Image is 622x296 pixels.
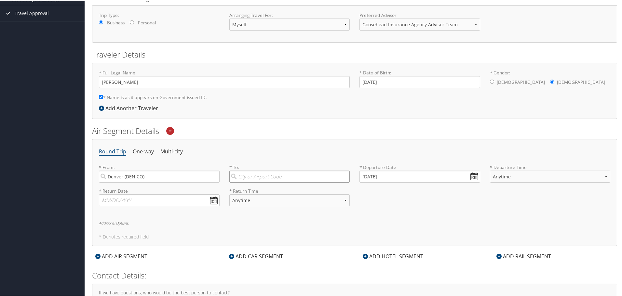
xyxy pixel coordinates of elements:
[99,91,207,103] label: * Name is as it appears on Government issued ID.
[92,252,151,260] div: ADD AIR SEGMENT
[229,163,350,182] label: * To:
[138,19,156,25] label: Personal
[99,145,126,157] li: Round Trip
[99,234,610,238] h5: * Denotes required field
[229,187,350,194] label: * Return Time
[490,69,611,88] label: * Gender:
[99,290,610,294] h4: If we have questions, who would be the best person to contact?
[490,163,611,187] label: * Departure Time
[160,145,183,157] li: Multi-city
[99,221,610,224] h6: Additional Options:
[99,11,220,18] label: Trip Type:
[550,79,554,83] input: * Gender:[DEMOGRAPHIC_DATA][DEMOGRAPHIC_DATA]
[99,194,220,206] input: MM/DD/YYYY
[92,125,617,136] h2: Air Segment Details
[490,170,611,182] select: * Departure Time
[92,269,617,280] h2: Contact Details:
[226,252,286,260] div: ADD CAR SEGMENT
[359,75,480,87] input: * Date of Birth:
[99,94,103,98] input: * Name is as it appears on Government issued ID.
[133,145,154,157] li: One-way
[359,163,480,170] label: * Departure Date
[490,79,494,83] input: * Gender:[DEMOGRAPHIC_DATA][DEMOGRAPHIC_DATA]
[557,75,605,88] label: [DEMOGRAPHIC_DATA]
[229,11,350,18] label: Arranging Travel For:
[493,252,554,260] div: ADD RAIL SEGMENT
[15,5,49,21] span: Travel Approval
[92,48,617,59] h2: Traveler Details
[107,19,125,25] label: Business
[99,69,350,87] label: * Full Legal Name
[99,104,161,111] div: Add Another Traveler
[359,11,480,18] label: Preferred Advisor
[99,163,220,182] label: * From:
[99,187,220,194] label: * Return Date
[497,75,545,88] label: [DEMOGRAPHIC_DATA]
[359,252,426,260] div: ADD HOTEL SEGMENT
[359,69,480,87] label: * Date of Birth:
[99,75,350,87] input: * Full Legal Name
[359,170,480,182] input: MM/DD/YYYY
[99,170,220,182] input: City or Airport Code
[229,170,350,182] input: City or Airport Code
